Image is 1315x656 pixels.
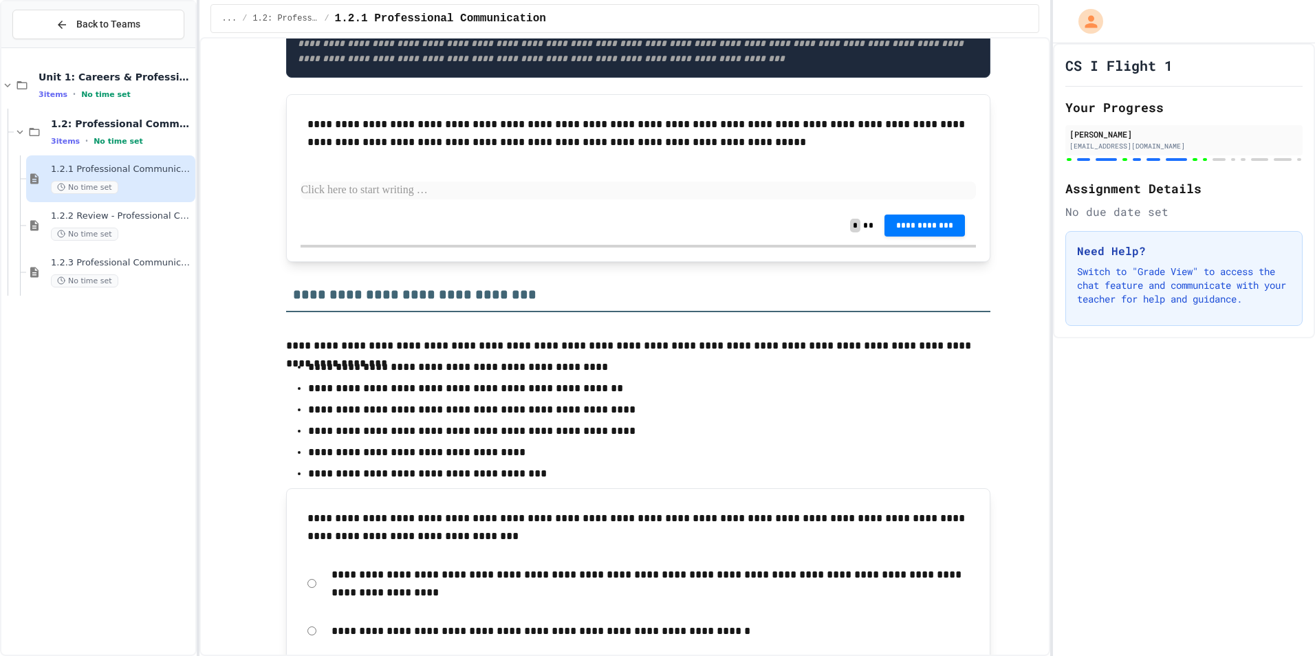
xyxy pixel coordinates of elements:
span: 3 items [51,137,80,146]
span: 3 items [39,90,67,99]
div: My Account [1064,6,1107,37]
span: • [85,135,88,146]
p: Switch to "Grade View" to access the chat feature and communicate with your teacher for help and ... [1077,265,1291,306]
span: Back to Teams [76,17,140,32]
span: No time set [51,228,118,241]
button: Back to Teams [12,10,184,39]
div: [EMAIL_ADDRESS][DOMAIN_NAME] [1069,141,1298,151]
span: 1.2.1 Professional Communication [51,164,193,175]
h3: Need Help? [1077,243,1291,259]
span: No time set [94,137,143,146]
span: 1.2.1 Professional Communication [335,10,546,27]
span: ... [222,13,237,24]
span: • [73,89,76,100]
h1: CS I Flight 1 [1065,56,1173,75]
span: 1.2: Professional Communication [51,118,193,130]
span: No time set [51,181,118,194]
span: / [324,13,329,24]
div: [PERSON_NAME] [1069,128,1298,140]
h2: Your Progress [1065,98,1303,117]
span: / [242,13,247,24]
span: No time set [81,90,131,99]
span: 1.2.3 Professional Communication Challenge [51,257,193,269]
span: 1.2: Professional Communication [252,13,318,24]
span: No time set [51,274,118,287]
span: Unit 1: Careers & Professionalism [39,71,193,83]
h2: Assignment Details [1065,179,1303,198]
span: 1.2.2 Review - Professional Communication [51,210,193,222]
div: No due date set [1065,204,1303,220]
